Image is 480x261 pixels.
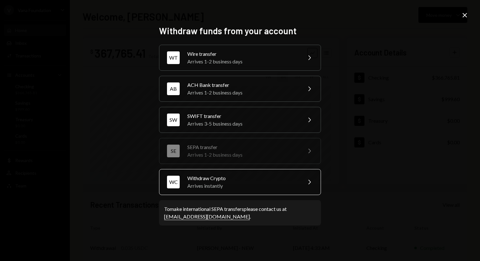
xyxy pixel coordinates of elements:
[159,169,321,195] button: WCWithdraw CryptoArrives instantly
[159,45,321,71] button: WTWire transferArrives 1-2 business days
[167,176,180,188] div: WC
[167,114,180,126] div: SW
[187,89,298,96] div: Arrives 1-2 business days
[187,50,298,58] div: Wire transfer
[159,76,321,102] button: ABACH Bank transferArrives 1-2 business days
[187,120,298,127] div: Arrives 3-5 business days
[187,81,298,89] div: ACH Bank transfer
[164,205,316,220] div: To make international SEPA transfers please contact us at .
[167,145,180,157] div: SE
[187,112,298,120] div: SWIFT transfer
[164,213,250,220] a: [EMAIL_ADDRESS][DOMAIN_NAME]
[187,151,298,159] div: Arrives 1-2 business days
[159,25,321,37] h2: Withdraw funds from your account
[167,51,180,64] div: WT
[159,138,321,164] button: SESEPA transferArrives 1-2 business days
[187,174,298,182] div: Withdraw Crypto
[159,107,321,133] button: SWSWIFT transferArrives 3-5 business days
[187,58,298,65] div: Arrives 1-2 business days
[167,82,180,95] div: AB
[187,143,298,151] div: SEPA transfer
[187,182,298,190] div: Arrives instantly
